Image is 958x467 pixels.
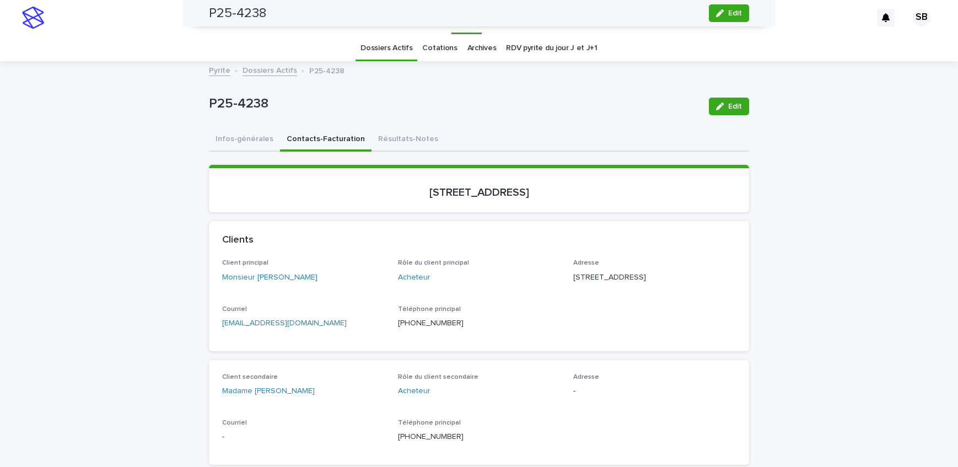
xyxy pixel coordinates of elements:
[467,35,497,61] a: Archives
[209,96,700,112] p: P25-4238
[573,272,736,283] p: [STREET_ADDRESS]
[222,306,247,313] span: Courriel
[398,318,561,329] p: [PHONE_NUMBER]
[398,260,469,266] span: Rôle du client principal
[222,420,247,426] span: Courriel
[398,374,478,380] span: Rôle du client secondaire
[573,260,599,266] span: Adresse
[913,9,930,26] div: SB
[222,234,254,246] h2: Clients
[398,420,461,426] span: Téléphone principal
[222,431,385,443] p: -
[506,35,598,61] a: RDV pyrite du jour J et J+1
[728,103,742,110] span: Edit
[372,128,445,152] button: Résultats-Notes
[222,272,317,283] a: Monsieur [PERSON_NAME]
[222,374,278,380] span: Client secondaire
[422,35,457,61] a: Cotations
[209,63,230,76] a: Pyrite
[209,128,280,152] button: Infos-générales
[573,374,599,380] span: Adresse
[709,98,749,115] button: Edit
[222,186,736,199] p: [STREET_ADDRESS]
[573,385,736,397] p: -
[309,64,345,76] p: P25-4238
[243,63,297,76] a: Dossiers Actifs
[22,7,44,29] img: stacker-logo-s-only.png
[222,260,268,266] span: Client principal
[398,272,430,283] a: Acheteur
[222,319,347,327] a: [EMAIL_ADDRESS][DOMAIN_NAME]
[398,306,461,313] span: Téléphone principal
[280,128,372,152] button: Contacts-Facturation
[222,385,315,397] a: Madame [PERSON_NAME]
[398,431,561,443] p: [PHONE_NUMBER]
[398,385,430,397] a: Acheteur
[360,35,412,61] a: Dossiers Actifs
